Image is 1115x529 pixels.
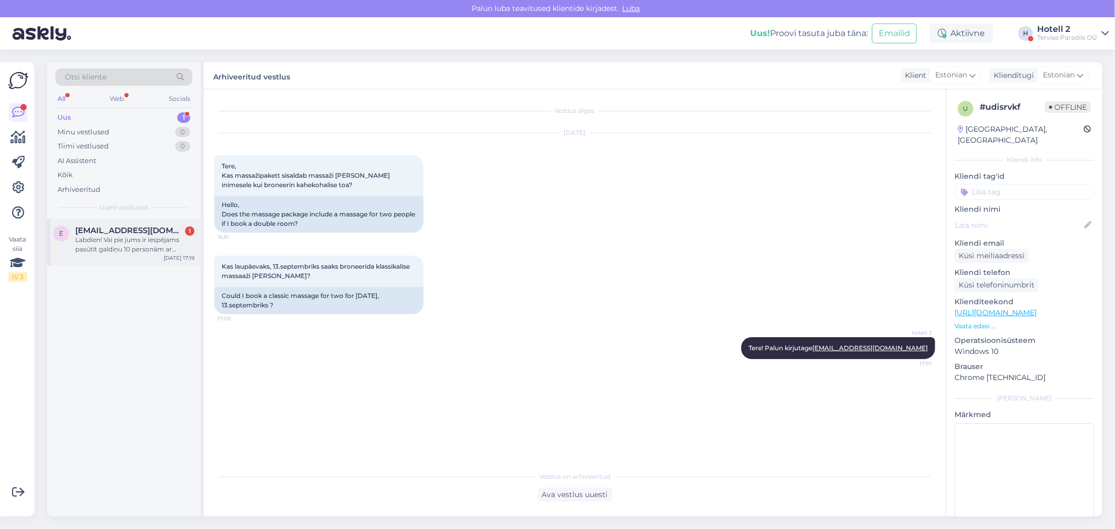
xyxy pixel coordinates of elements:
div: # udisrvkf [980,101,1045,113]
div: Arhiveeritud [58,185,100,195]
div: Kliendi info [955,155,1094,165]
p: Chrome [TECHNICAL_ID] [955,372,1094,383]
div: Web [108,92,127,106]
span: Vestlus on arhiveeritud [539,472,611,481]
div: 0 [175,141,190,152]
div: Tervise Paradiis OÜ [1037,33,1097,42]
div: Could I book a classic massage for two for [DATE], 13.septembriks ? [214,287,423,314]
img: Askly Logo [8,71,28,90]
div: Hotell 2 [1037,25,1097,33]
span: Estonian [935,70,967,81]
div: [DATE] 17:19 [164,254,194,262]
button: Emailid [872,24,917,43]
div: 1 [185,226,194,236]
a: [URL][DOMAIN_NAME] [955,308,1037,317]
span: 17:00 [217,315,257,323]
div: Küsi meiliaadressi [955,249,1029,263]
span: 16:51 [217,233,257,241]
p: Windows 10 [955,346,1094,357]
span: evita.millere-visa@inbox.lv [75,226,184,235]
p: Klienditeekond [955,296,1094,307]
span: Otsi kliente [65,72,107,83]
div: Kõik [58,170,73,180]
span: e [59,229,63,237]
span: u [963,105,968,112]
label: Arhiveeritud vestlus [213,68,290,83]
div: Küsi telefoninumbrit [955,278,1039,292]
p: Kliendi tag'id [955,171,1094,182]
div: Klient [901,70,926,81]
span: Estonian [1043,70,1075,81]
input: Lisa tag [955,184,1094,200]
span: Uued vestlused [100,203,148,212]
p: Vaata edasi ... [955,321,1094,331]
div: 1 [177,112,190,123]
span: Luba [619,4,643,13]
div: Tiimi vestlused [58,141,109,152]
p: Kliendi nimi [955,204,1094,215]
span: 17:57 [893,360,932,367]
span: Hotell 2 [893,329,932,337]
div: [PERSON_NAME] [955,394,1094,403]
div: Socials [167,92,192,106]
div: Labdien! Vai pie jums ir iespējams pasūtīt galdiņu 10 personām ar nelielām uzkodām un dzērieniem ... [75,235,194,254]
div: 0 / 3 [8,272,27,282]
div: Aktiivne [929,24,993,43]
p: Operatsioonisüsteem [955,335,1094,346]
p: Kliendi telefon [955,267,1094,278]
span: Kas laupäevaks, 13.septembriks saaks broneerida klassikalise massaaži [PERSON_NAME]? [222,262,411,280]
div: Klienditugi [990,70,1034,81]
b: Uus! [750,28,770,38]
div: Ava vestlus uuesti [538,488,612,502]
a: [EMAIL_ADDRESS][DOMAIN_NAME] [812,344,928,352]
div: Uus [58,112,71,123]
div: Minu vestlused [58,127,109,137]
div: 0 [175,127,190,137]
p: Kliendi email [955,238,1094,249]
div: [GEOGRAPHIC_DATA], [GEOGRAPHIC_DATA] [958,124,1084,146]
div: Vaata siia [8,235,27,282]
div: Proovi tasuta juba täna: [750,27,868,40]
input: Lisa nimi [955,220,1082,231]
div: Hello, Does the massage package include a massage for two people if I book a double room? [214,196,423,233]
div: All [55,92,67,106]
span: Tere! Palun kirjutage [749,344,928,352]
p: Brauser [955,361,1094,372]
div: [DATE] [214,128,935,137]
span: Tere, Kas massažipakett sisaldab massaži [PERSON_NAME] inimesele kui broneerin kahekohalise toa? [222,162,392,189]
p: Märkmed [955,409,1094,420]
a: Hotell 2Tervise Paradiis OÜ [1037,25,1109,42]
div: AI Assistent [58,156,96,166]
div: H [1018,26,1033,41]
div: Vestlus algas [214,106,935,116]
span: Offline [1045,101,1091,113]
